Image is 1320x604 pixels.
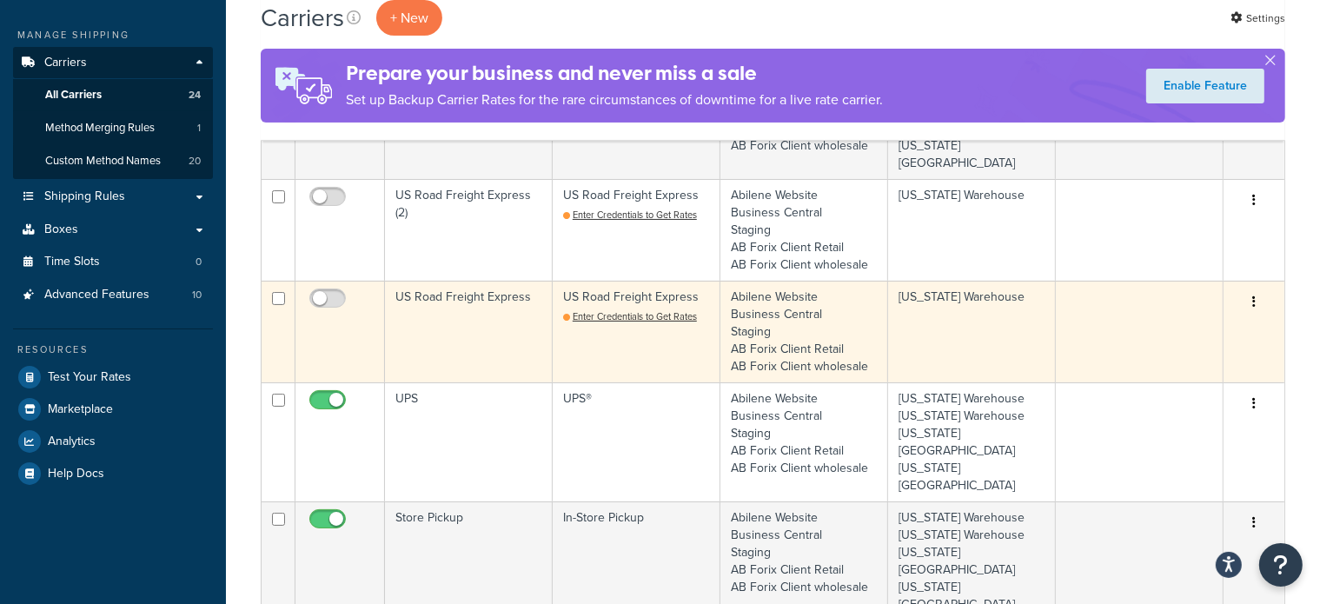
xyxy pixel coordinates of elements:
[13,426,213,457] a: Analytics
[720,382,888,501] td: Abilene Website Business Central Staging AB Forix Client Retail AB Forix Client wholesale
[44,288,149,302] span: Advanced Features
[13,214,213,246] a: Boxes
[44,222,78,237] span: Boxes
[385,382,553,501] td: UPS
[197,121,201,136] span: 1
[192,288,202,302] span: 10
[573,309,697,323] span: Enter Credentials to Get Rates
[1259,543,1303,587] button: Open Resource Center
[261,1,344,35] h1: Carriers
[48,467,104,481] span: Help Docs
[13,47,213,79] a: Carriers
[346,59,883,88] h4: Prepare your business and never miss a sale
[13,79,213,111] li: All Carriers
[13,246,213,278] a: Time Slots 0
[13,394,213,425] a: Marketplace
[44,189,125,204] span: Shipping Rules
[13,112,213,144] li: Method Merging Rules
[13,279,213,311] li: Advanced Features
[346,88,883,112] p: Set up Backup Carrier Rates for the rare circumstances of downtime for a live rate carrier.
[888,382,1056,501] td: [US_STATE] Warehouse [US_STATE] Warehouse [US_STATE][GEOGRAPHIC_DATA] [US_STATE][GEOGRAPHIC_DATA]
[1146,69,1264,103] a: Enable Feature
[13,47,213,179] li: Carriers
[563,208,697,222] a: Enter Credentials to Get Rates
[48,402,113,417] span: Marketplace
[888,179,1056,281] td: [US_STATE] Warehouse
[553,281,720,382] td: US Road Freight Express
[553,179,720,281] td: US Road Freight Express
[13,181,213,213] a: Shipping Rules
[48,435,96,449] span: Analytics
[563,309,697,323] a: Enter Credentials to Get Rates
[720,179,888,281] td: Abilene Website Business Central Staging AB Forix Client Retail AB Forix Client wholesale
[13,458,213,489] a: Help Docs
[45,154,161,169] span: Custom Method Names
[44,56,87,70] span: Carriers
[385,281,553,382] td: US Road Freight Express
[888,281,1056,382] td: [US_STATE] Warehouse
[44,255,100,269] span: Time Slots
[13,246,213,278] li: Time Slots
[553,382,720,501] td: UPS®
[13,145,213,177] a: Custom Method Names 20
[13,112,213,144] a: Method Merging Rules 1
[196,255,202,269] span: 0
[720,281,888,382] td: Abilene Website Business Central Staging AB Forix Client Retail AB Forix Client wholesale
[189,88,201,103] span: 24
[13,79,213,111] a: All Carriers 24
[13,342,213,357] div: Resources
[1230,6,1285,30] a: Settings
[13,145,213,177] li: Custom Method Names
[13,28,213,43] div: Manage Shipping
[45,88,102,103] span: All Carriers
[573,208,697,222] span: Enter Credentials to Get Rates
[385,179,553,281] td: US Road Freight Express (2)
[45,121,155,136] span: Method Merging Rules
[261,49,346,123] img: ad-rules-rateshop-fe6ec290ccb7230408bd80ed9643f0289d75e0ffd9eb532fc0e269fcd187b520.png
[48,370,131,385] span: Test Your Rates
[189,154,201,169] span: 20
[13,362,213,393] a: Test Your Rates
[13,279,213,311] a: Advanced Features 10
